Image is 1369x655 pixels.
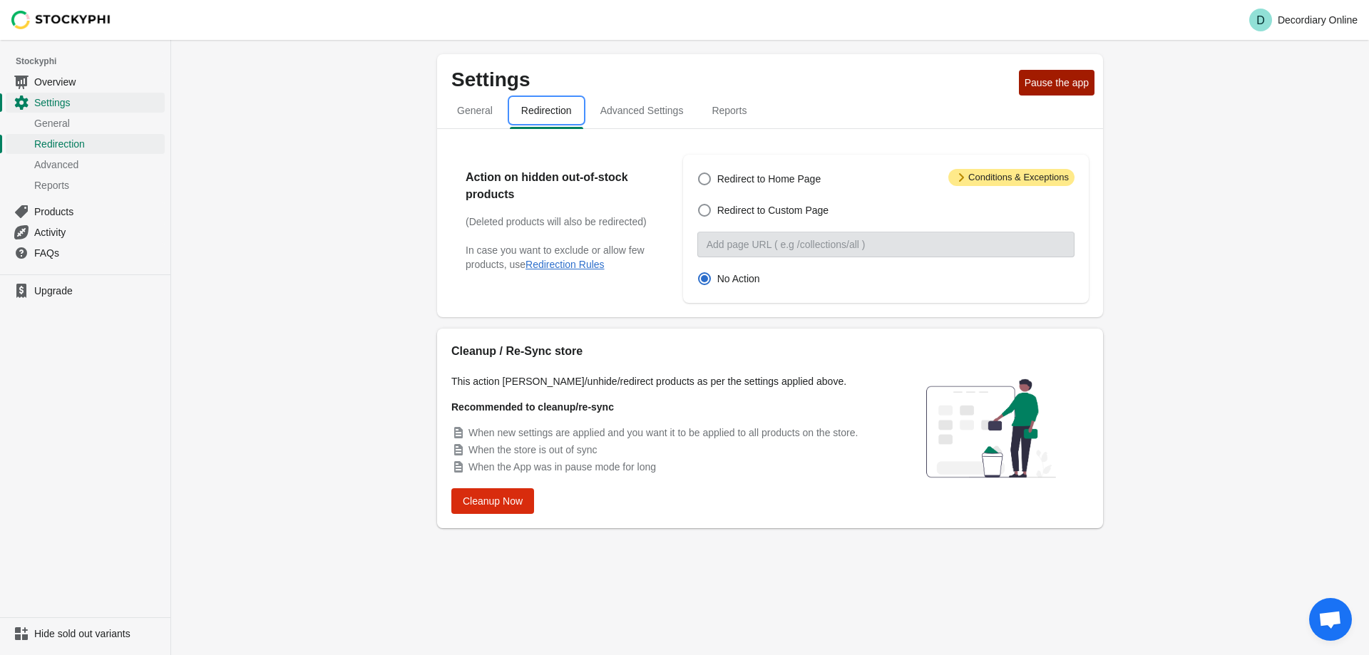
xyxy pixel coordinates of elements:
[510,98,583,123] span: Redirection
[34,205,162,219] span: Products
[466,215,655,229] h3: (Deleted products will also be redirected)
[1278,14,1358,26] p: Decordiary Online
[34,158,162,172] span: Advanced
[1019,70,1094,96] button: Pause the app
[6,222,165,242] a: Activity
[34,178,162,192] span: Reports
[451,401,614,413] strong: Recommended to cleanup/re-sync
[6,113,165,133] a: General
[525,259,605,270] button: Redirection Rules
[468,444,598,455] span: When the store is out of sync
[717,203,829,217] span: Redirect to Custom Page
[451,343,879,360] h2: Cleanup / Re-Sync store
[6,133,165,154] a: Redirection
[451,374,879,388] p: This action [PERSON_NAME]/unhide/redirect products as per the settings applied above.
[466,243,655,272] p: In case you want to exclude or allow few products, use
[34,137,162,151] span: Redirection
[437,129,1103,317] div: redirection
[6,92,165,113] a: Settings
[446,98,504,123] span: General
[1256,14,1265,26] text: D
[16,54,170,68] span: Stockyphi
[463,495,523,507] span: Cleanup Now
[34,116,162,130] span: General
[34,284,162,298] span: Upgrade
[34,626,162,641] span: Hide sold out variants
[34,75,162,89] span: Overview
[700,98,758,123] span: Reports
[717,172,821,186] span: Redirect to Home Page
[451,488,534,514] button: Cleanup Now
[6,175,165,195] a: Reports
[34,225,162,239] span: Activity
[443,92,507,129] button: general
[6,71,165,92] a: Overview
[717,272,760,286] span: No Action
[11,11,111,29] img: Stockyphi
[1244,6,1363,34] button: Avatar with initials DDecordiary Online
[1025,77,1089,88] span: Pause the app
[468,461,656,473] span: When the App was in pause mode for long
[1249,9,1272,31] span: Avatar with initials D
[948,169,1075,186] span: Conditions & Exceptions
[697,92,761,129] button: reports
[1309,598,1352,641] a: Open chat
[466,169,655,203] h2: Action on hidden out-of-stock products
[34,96,162,110] span: Settings
[6,281,165,301] a: Upgrade
[6,154,165,175] a: Advanced
[6,242,165,263] a: FAQs
[468,427,858,438] span: When new settings are applied and you want it to be applied to all products on the store.
[34,246,162,260] span: FAQs
[6,624,165,644] a: Hide sold out variants
[697,232,1075,257] input: Add page URL ( e.g /collections/all )
[586,92,698,129] button: Advanced settings
[6,201,165,222] a: Products
[507,92,586,129] button: redirection
[589,98,695,123] span: Advanced Settings
[451,68,1013,91] p: Settings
